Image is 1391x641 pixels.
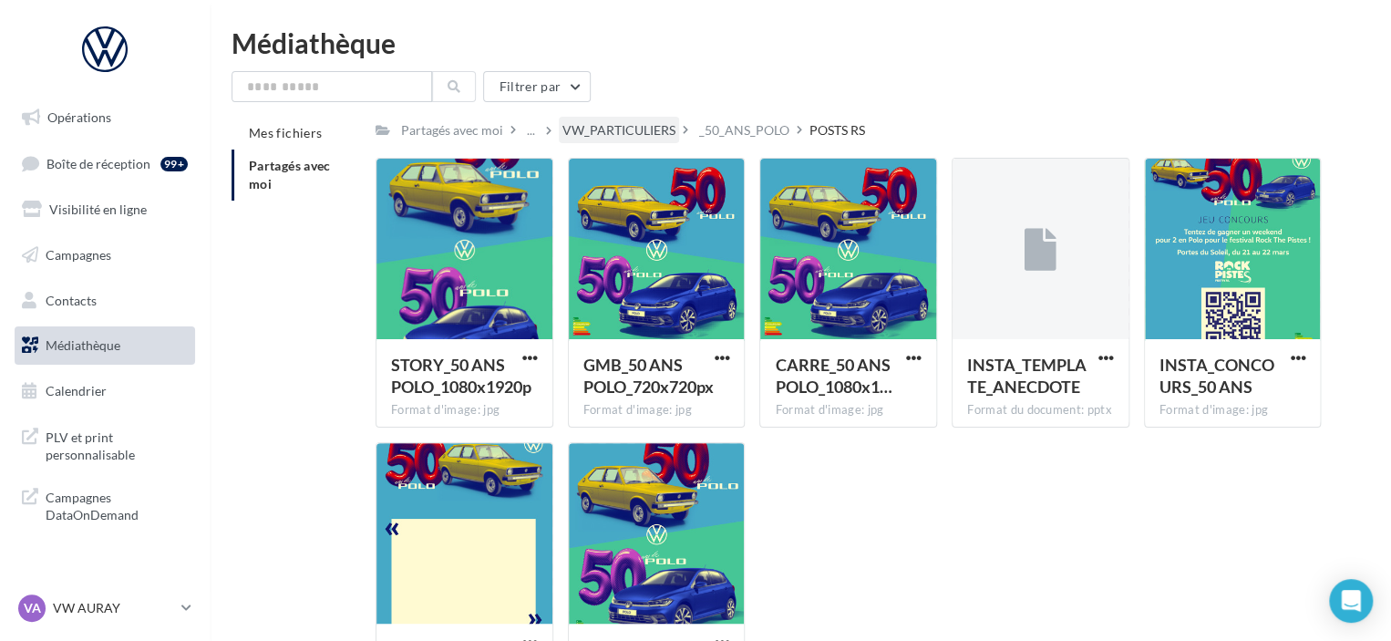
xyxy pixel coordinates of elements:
a: Médiathèque [11,326,199,365]
div: ... [523,118,539,143]
a: VA VW AURAY [15,591,195,625]
span: PLV et print personnalisable [46,425,188,464]
div: VW_PARTICULIERS [562,121,675,140]
div: Open Intercom Messenger [1329,579,1373,623]
a: Visibilité en ligne [11,191,199,229]
div: 99+ [160,157,188,171]
span: STORY_50 ANS POLO_1080x1920p [391,355,531,397]
span: Campagnes [46,247,111,263]
div: Format du document: pptx [967,402,1114,419]
span: Opérations [47,109,111,125]
a: Calendrier [11,372,199,410]
div: Format d'image: jpg [391,402,538,419]
span: INSTA_CONCOURS_50 ANS [1159,355,1274,397]
span: CARRE_50 ANS POLO_1080x1080px [775,355,891,397]
div: Partagés avec moi [401,121,503,140]
div: Format d'image: jpg [775,402,922,419]
a: PLV et print personnalisable [11,418,199,471]
button: Filtrer par [483,71,591,102]
span: Boîte de réception [46,155,150,171]
div: Format d'image: jpg [583,402,730,419]
a: Boîte de réception99+ [11,144,199,183]
div: _50_ANS_POLO [699,121,789,140]
span: Contacts [46,292,97,307]
a: Opérations [11,98,199,137]
span: Partagés avec moi [249,158,331,191]
span: Médiathèque [46,337,120,353]
a: Campagnes [11,236,199,274]
span: VA [24,599,41,617]
a: Campagnes DataOnDemand [11,478,199,532]
span: GMB_50 ANS POLO_720x720px [583,355,714,397]
span: INSTA_TEMPLATE_ANECDOTE [967,355,1087,397]
div: Format d'image: jpg [1159,402,1306,419]
span: Campagnes DataOnDemand [46,485,188,524]
p: VW AURAY [53,599,174,617]
span: Mes fichiers [249,125,322,140]
div: POSTS RS [809,121,865,140]
span: Visibilité en ligne [49,202,147,217]
div: Médiathèque [232,29,1369,57]
span: Calendrier [46,383,107,398]
a: Contacts [11,282,199,320]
